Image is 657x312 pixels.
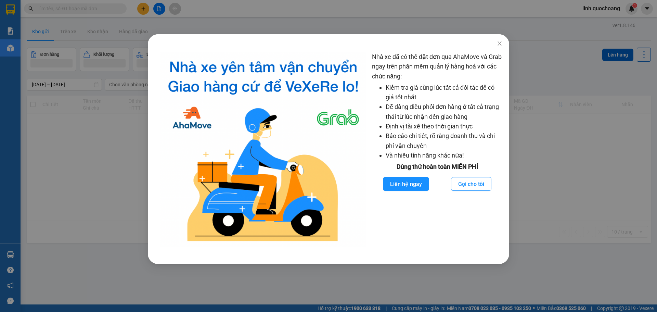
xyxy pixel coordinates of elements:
span: close [497,41,502,46]
div: Nhà xe đã có thể đặt đơn qua AhaMove và Grab ngay trên phần mềm quản lý hàng hoá với các chức năng: [372,52,502,247]
button: Close [490,34,509,53]
span: Liên hệ ngay [390,180,422,188]
li: Định vị tài xế theo thời gian thực [386,122,502,131]
span: Gọi cho tôi [458,180,484,188]
li: Dễ dàng điều phối đơn hàng ở tất cả trạng thái từ lúc nhận đến giao hàng [386,102,502,122]
li: Và nhiều tính năng khác nữa! [386,151,502,160]
div: Dùng thử hoàn toàn MIỄN PHÍ [372,162,502,172]
li: Báo cáo chi tiết, rõ ràng doanh thu và chi phí vận chuyển [386,131,502,151]
button: Liên hệ ngay [383,177,429,191]
img: logo [160,52,366,247]
li: Kiểm tra giá cùng lúc tất cả đối tác để có giá tốt nhất [386,83,502,102]
button: Gọi cho tôi [451,177,491,191]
